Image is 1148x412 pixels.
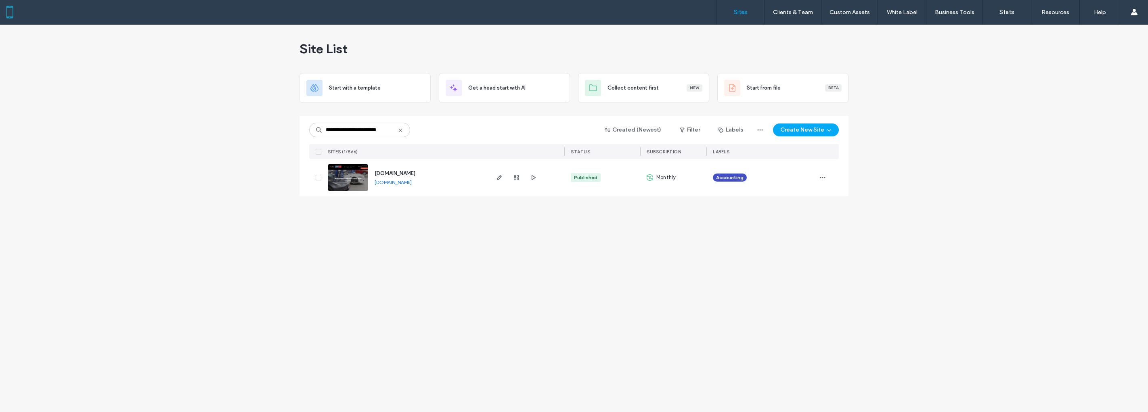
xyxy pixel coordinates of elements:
div: Published [574,174,597,181]
button: Filter [672,123,708,136]
span: LABELS [713,149,729,155]
div: Get a head start with AI [439,73,570,103]
span: STATUS [571,149,590,155]
label: Clients & Team [773,9,813,16]
label: White Label [887,9,918,16]
button: Created (Newest) [598,123,668,136]
span: SITES (1/566) [328,149,358,155]
label: Resources [1041,9,1069,16]
span: Start with a template [329,84,381,92]
span: Start from file [747,84,781,92]
span: SUBSCRIPTION [647,149,681,155]
div: Start from fileBeta [717,73,848,103]
button: Labels [711,123,750,136]
span: Accounting [716,174,744,181]
label: Help [1094,9,1106,16]
label: Sites [734,8,748,16]
label: Stats [999,8,1014,16]
span: Site List [300,41,348,57]
a: [DOMAIN_NAME] [375,170,415,176]
label: Custom Assets [830,9,870,16]
span: Monthly [656,174,676,182]
span: Collect content first [608,84,659,92]
button: Create New Site [773,123,839,136]
label: Business Tools [935,9,974,16]
div: Beta [825,84,842,92]
div: Collect content firstNew [578,73,709,103]
span: Get a head start with AI [468,84,526,92]
div: Start with a template [300,73,431,103]
div: New [687,84,702,92]
a: [DOMAIN_NAME] [375,179,412,185]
